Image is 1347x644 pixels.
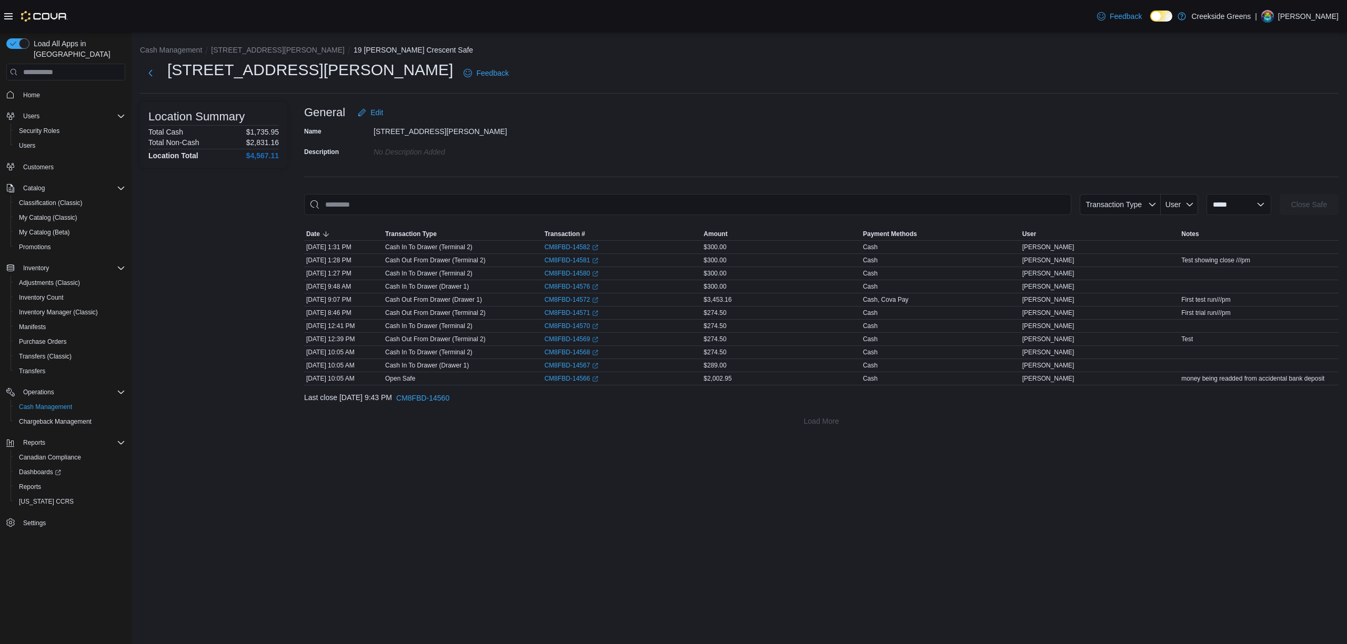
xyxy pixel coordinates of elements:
span: Transaction # [545,230,585,238]
span: $274.50 [703,322,726,330]
button: Transfers (Classic) [11,349,129,364]
h4: $4,567.11 [246,151,279,160]
a: Users [15,139,39,152]
span: Reports [19,483,41,491]
span: Adjustments (Classic) [15,277,125,289]
div: Pat McCaffrey [1261,10,1274,23]
button: Users [2,109,129,124]
span: Cash Management [15,401,125,413]
button: Transaction Type [1080,194,1161,215]
button: Payment Methods [861,228,1020,240]
span: Notes [1181,230,1199,238]
a: Transfers [15,365,49,377]
button: Cash Management [11,400,129,414]
span: $300.00 [703,243,726,251]
button: 19 [PERSON_NAME] Crescent Safe [354,46,473,54]
a: Canadian Compliance [15,451,85,464]
div: Cash [863,322,878,330]
h3: Location Summary [148,110,245,123]
a: CM8FBD-14581External link [545,256,599,264]
button: Inventory [2,261,129,275]
div: [DATE] 8:46 PM [304,306,383,319]
button: Notes [1179,228,1339,240]
span: Inventory Manager (Classic) [19,308,98,316]
span: $300.00 [703,269,726,278]
span: Operations [19,386,125,398]
span: $274.50 [703,348,726,356]
p: [PERSON_NAME] [1278,10,1339,23]
div: Cash [863,309,878,317]
span: money being readded from accidental bank deposit [1181,374,1324,383]
span: Close Safe [1291,199,1327,210]
span: Cash Management [19,403,72,411]
span: [PERSON_NAME] [1022,309,1074,317]
div: [DATE] 1:27 PM [304,267,383,280]
div: [DATE] 12:41 PM [304,320,383,332]
span: Purchase Orders [15,335,125,348]
svg: External link [592,297,598,303]
button: Manifests [11,320,129,334]
button: Customers [2,159,129,175]
button: [STREET_ADDRESS][PERSON_NAME] [211,46,345,54]
a: CM8FBD-14580External link [545,269,599,278]
span: Transaction Type [385,230,437,238]
span: Washington CCRS [15,495,125,508]
div: [DATE] 1:28 PM [304,254,383,267]
button: CM8FBD-14560 [392,387,454,408]
a: Feedback [1093,6,1146,27]
svg: External link [592,258,598,264]
div: Cash, Cova Pay [863,295,909,304]
span: Transfers (Classic) [19,352,72,361]
p: Cash In To Drawer (Terminal 2) [385,348,473,356]
button: My Catalog (Classic) [11,210,129,225]
button: Users [19,110,44,122]
div: Cash [863,374,878,383]
button: User [1161,194,1198,215]
a: CM8FBD-14567External link [545,361,599,370]
span: $3,453.16 [703,295,731,304]
span: Inventory Manager (Classic) [15,306,125,319]
div: Cash [863,348,878,356]
span: [PERSON_NAME] [1022,243,1074,251]
svg: External link [592,363,598,369]
a: [US_STATE] CCRS [15,495,78,508]
span: User [1022,230,1037,238]
span: Manifests [19,323,46,331]
span: Load More [804,416,839,426]
p: Cash Out From Drawer (Terminal 2) [385,335,486,343]
span: Inventory [23,264,49,272]
span: Transfers [19,367,45,375]
button: Next [140,63,161,84]
button: Adjustments (Classic) [11,275,129,290]
span: Chargeback Management [15,415,125,428]
button: User [1020,228,1180,240]
span: Inventory [19,262,125,274]
p: Cash In To Drawer (Terminal 2) [385,269,473,278]
a: CM8FBD-14571External link [545,309,599,317]
h3: General [304,106,345,119]
button: [US_STATE] CCRS [11,494,129,509]
span: Settings [23,519,46,527]
div: [STREET_ADDRESS][PERSON_NAME] [374,123,515,136]
span: Security Roles [15,125,125,137]
span: [PERSON_NAME] [1022,374,1074,383]
span: Transaction Type [1085,200,1142,209]
a: Inventory Count [15,291,68,304]
a: Manifests [15,321,50,333]
span: $289.00 [703,361,726,370]
a: CM8FBD-14570External link [545,322,599,330]
span: My Catalog (Beta) [15,226,125,239]
span: $274.50 [703,309,726,317]
a: CM8FBD-14572External link [545,295,599,304]
a: CM8FBD-14566External link [545,374,599,383]
svg: External link [592,323,598,330]
button: Users [11,138,129,153]
input: Dark Mode [1150,11,1172,22]
span: Adjustments (Classic) [19,279,80,287]
span: First trial run///pm [1181,309,1230,317]
button: Security Roles [11,124,129,138]
button: Settings [2,515,129,530]
p: $1,735.95 [246,128,279,136]
span: Reports [19,436,125,449]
